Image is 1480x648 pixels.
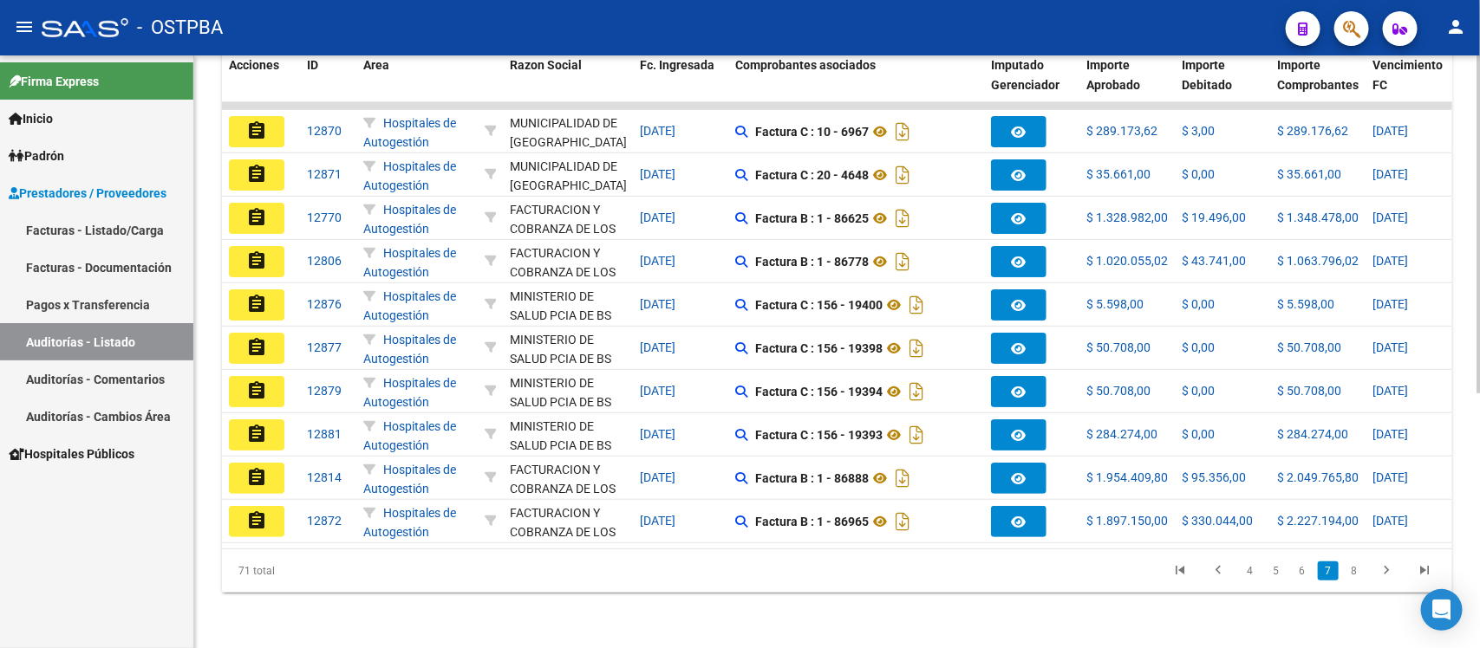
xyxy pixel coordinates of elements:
span: [DATE] [1372,514,1408,528]
span: Importe Debitado [1182,58,1232,92]
div: 71 total [222,549,465,593]
div: FACTURACION Y COBRANZA DE LOS EFECTORES PUBLICOS S.E. [510,503,626,582]
datatable-header-cell: Acciones [222,47,300,123]
span: $ 2.227.194,00 [1277,514,1359,528]
span: Hospitales Públicos [9,444,134,463]
span: [DATE] [1372,427,1408,441]
div: MINISTERIO DE SALUD PCIA DE BS AS [510,330,626,389]
span: Vencimiento FC [1372,58,1443,92]
mat-icon: assignment [246,164,267,185]
span: [DATE] [640,124,675,138]
mat-icon: assignment [246,294,267,314]
mat-icon: assignment [246,207,267,228]
mat-icon: assignment [246,424,267,444]
strong: Factura C : 156 - 19394 [755,385,883,399]
span: $ 1.328.982,00 [1086,211,1168,224]
datatable-header-cell: Importe Debitado [1175,47,1270,123]
a: go to last page [1408,561,1441,580]
div: FACTURACION Y COBRANZA DE LOS EFECTORES PUBLICOS S.E. [510,243,626,322]
i: Descargar documento [891,248,914,275]
mat-icon: assignment [246,337,267,358]
span: 12806 [307,254,342,268]
div: - 30715497456 [510,460,626,496]
span: [DATE] [640,254,675,268]
span: $ 35.661,00 [1086,167,1151,181]
div: - 30715497456 [510,503,626,540]
span: $ 0,00 [1182,427,1215,441]
strong: Factura C : 156 - 19393 [755,428,883,442]
i: Descargar documento [905,291,928,319]
datatable-header-cell: Importe Aprobado [1079,47,1175,123]
span: [DATE] [1372,124,1408,138]
a: go to first page [1164,561,1196,580]
li: page 4 [1237,556,1263,586]
span: Hospitales de Autogestión [363,289,456,323]
span: $ 50.708,00 [1086,340,1151,354]
a: 5 [1266,561,1287,580]
span: Prestadores / Proveedores [9,184,166,203]
div: Open Intercom Messenger [1421,589,1463,631]
span: [DATE] [640,427,675,441]
span: [DATE] [1372,211,1408,224]
span: Area [363,58,389,72]
span: Firma Express [9,72,99,91]
span: [DATE] [640,297,675,311]
span: [DATE] [1372,297,1408,311]
span: $ 3,00 [1182,124,1215,138]
span: 12814 [307,470,342,484]
div: - 30715497456 [510,243,626,280]
strong: Factura C : 20 - 4648 [755,168,869,182]
a: 4 [1240,561,1261,580]
span: 12877 [307,340,342,354]
span: Padrón [9,146,64,165]
li: page 6 [1289,556,1315,586]
span: [DATE] [1372,167,1408,181]
span: $ 50.708,00 [1277,384,1341,398]
div: MINISTERIO DE SALUD PCIA DE BS AS [510,373,626,432]
mat-icon: assignment [246,250,267,271]
span: - OSTPBA [137,9,223,47]
div: MUNICIPALIDAD DE [GEOGRAPHIC_DATA][PERSON_NAME] [510,113,627,172]
span: Hospitales de Autogestión [363,116,456,150]
span: Hospitales de Autogestión [363,506,456,540]
span: 12881 [307,427,342,441]
span: Importe Aprobado [1086,58,1140,92]
span: Hospitales de Autogestión [363,203,456,237]
span: Fc. Ingresada [640,58,714,72]
span: [DATE] [1372,340,1408,354]
span: $ 5.598,00 [1277,297,1334,311]
a: 6 [1292,561,1313,580]
datatable-header-cell: ID [300,47,356,123]
mat-icon: assignment [246,467,267,488]
strong: Factura C : 10 - 6967 [755,125,869,139]
span: [DATE] [1372,470,1408,484]
strong: Factura B : 1 - 86778 [755,255,869,269]
mat-icon: assignment [246,380,267,401]
i: Descargar documento [905,378,928,405]
strong: Factura C : 156 - 19400 [755,298,883,312]
i: Descargar documento [891,118,914,146]
a: go to previous page [1202,561,1235,580]
span: 12871 [307,167,342,181]
span: Hospitales de Autogestión [363,246,456,280]
span: Importe Comprobantes [1277,58,1359,92]
span: 12879 [307,384,342,398]
div: - 30626983398 [510,417,626,453]
span: $ 1.063.796,02 [1277,254,1359,268]
span: $ 0,00 [1182,340,1215,354]
strong: Factura B : 1 - 86965 [755,515,869,528]
span: Imputado Gerenciador [991,58,1059,92]
span: $ 0,00 [1182,167,1215,181]
span: [DATE] [640,470,675,484]
strong: Factura B : 1 - 86625 [755,211,869,225]
span: $ 0,00 [1182,384,1215,398]
span: [DATE] [640,514,675,528]
span: $ 43.741,00 [1182,254,1246,268]
datatable-header-cell: Area [356,47,478,123]
span: [DATE] [640,340,675,354]
span: $ 95.356,00 [1182,470,1246,484]
span: ID [307,58,318,72]
span: 12870 [307,124,342,138]
span: $ 284.274,00 [1086,427,1157,441]
datatable-header-cell: Comprobantes asociados [728,47,984,123]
